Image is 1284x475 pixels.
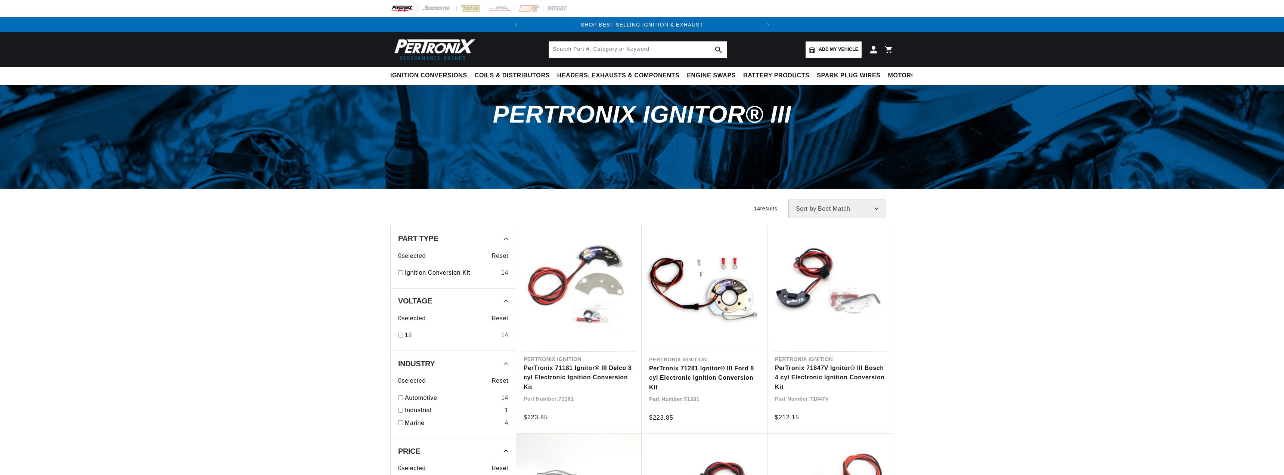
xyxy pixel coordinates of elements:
span: Motorcycle [888,72,933,80]
span: Sort by [796,206,816,212]
span: PerTronix Ignitor® III [493,101,791,128]
span: Ignition Conversions [390,72,467,80]
div: 4 [505,418,508,428]
a: PerTronix 71181 Ignitor® III Delco 8 cyl Electronic Ignition Conversion Kit [524,363,634,392]
span: Spark Plug Wires [817,72,880,80]
span: Reset [491,251,508,261]
button: Translation missing: en.sections.announcements.previous_announcement [508,17,523,32]
a: PerTronix 71281 Ignitor® III Ford 8 cyl Electronic Ignition Conversion Kit [649,364,760,392]
span: 0 selected [398,251,426,261]
span: 14 results [754,206,777,212]
div: 1 [505,405,508,415]
img: Pertronix [390,37,476,62]
span: Engine Swaps [687,72,736,80]
summary: Battery Products [739,67,813,84]
summary: Coils & Distributors [471,67,553,84]
span: Part Type [398,235,438,242]
a: Industrial [405,405,502,415]
div: 14 [501,268,508,278]
span: Price [398,447,420,455]
span: Coils & Distributors [475,72,550,80]
a: Automotive [405,393,498,403]
span: 0 selected [398,376,426,386]
span: 0 selected [398,314,426,323]
div: 1 of 2 [523,21,761,29]
input: Search Part #, Category or Keyword [549,41,727,58]
summary: Motorcycle [884,67,936,84]
span: Voltage [398,297,432,305]
span: Headers, Exhausts & Components [557,72,679,80]
summary: Headers, Exhausts & Components [553,67,683,84]
a: SHOP BEST SELLING IGNITION & EXHAUST [581,22,703,28]
span: 0 selected [398,463,426,473]
select: Sort by [788,200,886,218]
span: Add my vehicle [819,46,858,53]
span: Battery Products [743,72,809,80]
summary: Engine Swaps [683,67,739,84]
span: Industry [398,360,435,367]
div: 14 [501,330,508,340]
div: Announcement [523,21,761,29]
span: Reset [491,463,508,473]
a: 12 [405,330,498,340]
button: Translation missing: en.sections.announcements.next_announcement [761,17,776,32]
slideshow-component: Translation missing: en.sections.announcements.announcement_bar [372,17,912,32]
a: Ignition Conversion Kit [405,268,498,278]
a: Add my vehicle [806,41,862,58]
span: Reset [491,314,508,323]
a: PerTronix 71847V Ignitor® III Bosch 4 cyl Electronic Ignition Conversion Kit [775,363,886,392]
div: 14 [501,393,508,403]
span: Reset [491,376,508,386]
summary: Ignition Conversions [390,67,471,84]
summary: Spark Plug Wires [813,67,884,84]
button: search button [710,41,727,58]
a: Marine [405,418,502,428]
